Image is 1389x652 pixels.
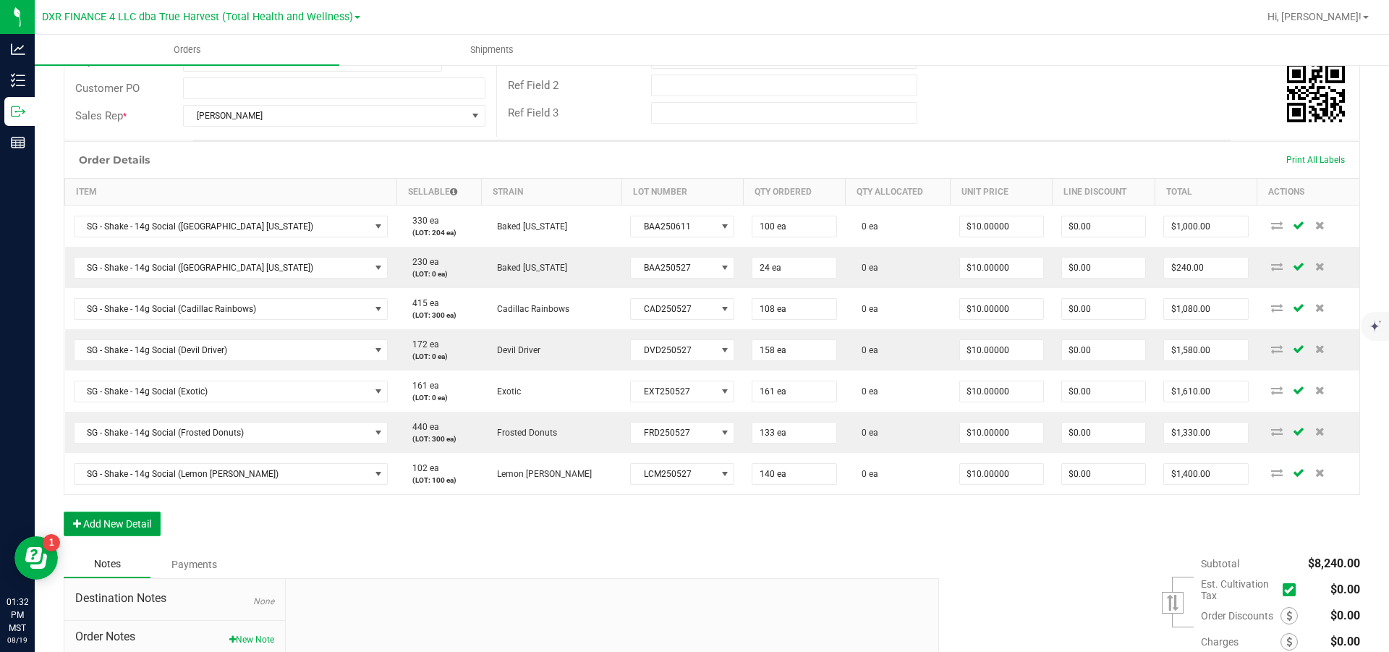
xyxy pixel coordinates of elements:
[74,216,388,237] span: NO DATA FOUND
[490,428,557,438] span: Frosted Donuts
[960,216,1043,237] input: 0
[1288,262,1309,271] span: Save Order Detail
[11,42,25,56] inline-svg: Analytics
[75,340,370,360] span: SG - Shake - 14g Social (Devil Driver)
[1164,340,1247,360] input: 0
[752,299,836,319] input: 0
[752,340,836,360] input: 0
[405,216,439,226] span: 330 ea
[405,298,439,308] span: 415 ea
[75,54,150,67] span: Payment Terms
[42,11,353,23] span: DXR FINANCE 4 LLC dba True Harvest (Total Health and Wellness)
[1309,262,1331,271] span: Delete Order Detail
[846,179,951,206] th: Qty Allocated
[1309,427,1331,436] span: Delete Order Detail
[1062,381,1145,402] input: 0
[1164,299,1247,319] input: 0
[184,106,466,126] span: [PERSON_NAME]
[405,463,439,473] span: 102 ea
[631,258,715,278] span: BAA250527
[405,381,439,391] span: 161 ea
[631,423,715,443] span: FRD250527
[405,310,472,321] p: (LOT: 300 ea)
[631,464,715,484] span: LCM250527
[1309,344,1331,353] span: Delete Order Detail
[1201,578,1277,601] span: Est. Cultivation Tax
[1288,221,1309,229] span: Save Order Detail
[1287,64,1345,122] img: Scan me!
[405,475,472,486] p: (LOT: 100 ea)
[75,258,370,278] span: SG - Shake - 14g Social ([GEOGRAPHIC_DATA] [US_STATE])
[631,381,715,402] span: EXT250527
[74,422,388,444] span: NO DATA FOUND
[631,299,715,319] span: CAD250527
[1267,11,1362,22] span: Hi, [PERSON_NAME]!
[1201,558,1239,570] span: Subtotal
[960,258,1043,278] input: 0
[1053,179,1155,206] th: Line Discount
[11,73,25,88] inline-svg: Inventory
[150,551,237,577] div: Payments
[1062,340,1145,360] input: 0
[74,339,388,361] span: NO DATA FOUND
[854,304,878,314] span: 0 ea
[490,304,569,314] span: Cadillac Rainbows
[1288,468,1309,477] span: Save Order Detail
[405,227,472,238] p: (LOT: 204 ea)
[1164,258,1247,278] input: 0
[854,345,878,355] span: 0 ea
[1201,636,1280,648] span: Charges
[405,392,472,403] p: (LOT: 0 ea)
[951,179,1053,206] th: Unit Price
[74,463,388,485] span: NO DATA FOUND
[1330,583,1360,596] span: $0.00
[74,381,388,402] span: NO DATA FOUND
[405,257,439,267] span: 230 ea
[7,635,28,645] p: 08/19
[631,340,715,360] span: DVD250527
[1288,344,1309,353] span: Save Order Detail
[451,43,533,56] span: Shipments
[1308,556,1360,570] span: $8,240.00
[490,221,567,232] span: Baked [US_STATE]
[752,216,836,237] input: 0
[1309,221,1331,229] span: Delete Order Detail
[1062,423,1145,443] input: 0
[960,299,1043,319] input: 0
[1309,386,1331,394] span: Delete Order Detail
[79,154,150,166] h1: Order Details
[11,135,25,150] inline-svg: Reports
[631,216,715,237] span: BAA250611
[508,79,558,92] span: Ref Field 2
[1164,381,1247,402] input: 0
[1164,423,1247,443] input: 0
[405,433,472,444] p: (LOT: 300 ea)
[75,381,370,402] span: SG - Shake - 14g Social (Exotic)
[64,551,150,578] div: Notes
[960,464,1043,484] input: 0
[339,35,644,65] a: Shipments
[481,179,621,206] th: Strain
[854,221,878,232] span: 0 ea
[960,340,1043,360] input: 0
[75,109,123,122] span: Sales Rep
[490,345,540,355] span: Devil Driver
[253,596,274,606] span: None
[490,469,592,479] span: Lemon [PERSON_NAME]
[75,464,370,484] span: SG - Shake - 14g Social (Lemon [PERSON_NAME])
[65,179,397,206] th: Item
[752,464,836,484] input: 0
[854,469,878,479] span: 0 ea
[854,386,878,397] span: 0 ea
[35,35,339,65] a: Orders
[743,179,845,206] th: Qty Ordered
[75,216,370,237] span: SG - Shake - 14g Social ([GEOGRAPHIC_DATA] [US_STATE])
[1309,468,1331,477] span: Delete Order Detail
[1062,258,1145,278] input: 0
[229,633,274,646] button: New Note
[64,512,161,536] button: Add New Detail
[405,339,439,350] span: 172 ea
[75,299,370,319] span: SG - Shake - 14g Social (Cadillac Rainbows)
[1287,64,1345,122] qrcode: 00002315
